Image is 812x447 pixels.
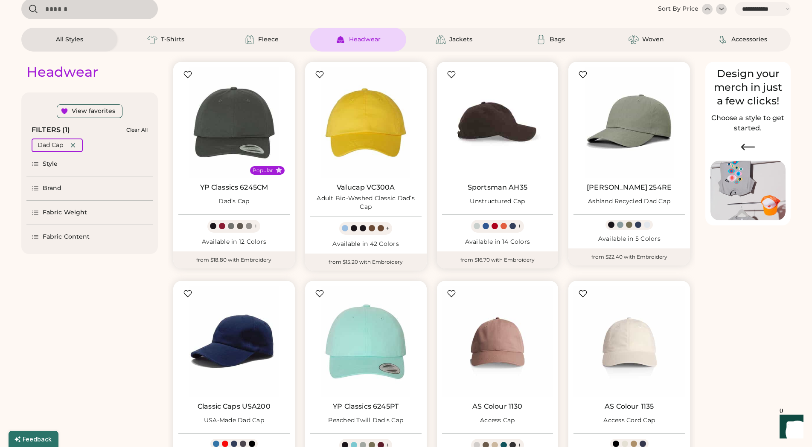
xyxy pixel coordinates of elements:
[43,208,87,217] div: Fabric Weight
[436,35,446,45] img: Jackets Icon
[468,183,527,192] a: Sportsman AH35
[161,35,184,44] div: T-Shirts
[437,251,559,268] div: from $16.70 with Embroidery
[43,160,58,168] div: Style
[200,183,268,192] a: YP Classics 6245CM
[603,416,655,425] div: Access Cord Cap
[43,233,90,241] div: Fabric Content
[310,194,422,211] div: Adult Bio-Washed Classic Dad’s Cap
[642,35,664,44] div: Woven
[472,402,522,411] a: AS Colour 1130
[718,35,728,45] img: Accessories Icon
[731,35,767,44] div: Accessories
[587,183,672,192] a: [PERSON_NAME] 254RE
[310,286,422,397] img: YP Classics 6245PT Peached Twill Dad's Cap
[442,67,553,178] img: Sportsman AH35 Unstructured Cap
[38,141,63,150] div: Dad Cap
[178,67,290,178] img: YP Classics 6245CM Dad’s Cap
[658,5,698,13] div: Sort By Price
[254,222,258,231] div: +
[198,402,271,411] a: Classic Caps USA200
[333,402,399,411] a: YP Classics 6245PT
[32,125,70,135] div: FILTERS (1)
[605,402,654,411] a: AS Colour 1135
[573,235,685,243] div: Available in 5 Colors
[771,409,808,445] iframe: Front Chat
[276,167,282,173] button: Popular Style
[386,224,390,233] div: +
[310,240,422,248] div: Available in 42 Colors
[244,35,255,45] img: Fleece Icon
[518,222,521,231] div: +
[43,184,62,193] div: Brand
[258,35,279,44] div: Fleece
[573,67,685,178] img: Richardson 254RE Ashland Recycled Dad Cap
[173,251,295,268] div: from $18.80 with Embroidery
[442,238,553,246] div: Available in 14 Colors
[449,35,472,44] div: Jackets
[568,248,690,265] div: from $22.40 with Embroidery
[178,286,290,397] img: Classic Caps USA200 USA-Made Dad Cap
[588,197,670,206] div: Ashland Recycled Dad Cap
[305,254,427,271] div: from $15.20 with Embroidery
[126,127,148,133] div: Clear All
[337,183,395,192] a: Valucap VC300A
[56,35,83,44] div: All Styles
[710,161,786,221] img: Image of Lisa Congdon Eye Print on T-Shirt and Hat
[72,107,115,115] div: View favorites
[536,35,546,45] img: Bags Icon
[710,67,786,108] div: Design your merch in just a few clicks!
[328,416,403,425] div: Peached Twill Dad's Cap
[442,286,553,397] img: AS Colour 1130 Access Cap
[349,35,381,44] div: Headwear
[253,167,273,174] div: Popular
[573,286,685,397] img: AS Colour 1135 Access Cord Cap
[550,35,565,44] div: Bags
[218,197,249,206] div: Dad’s Cap
[480,416,515,425] div: Access Cap
[710,113,786,133] h2: Choose a style to get started.
[629,35,639,45] img: Woven Icon
[470,197,525,206] div: Unstructured Cap
[178,238,290,246] div: Available in 12 Colors
[335,35,346,45] img: Headwear Icon
[204,416,264,425] div: USA-Made Dad Cap
[310,67,422,178] img: Valucap VC300A Adult Bio-Washed Classic Dad’s Cap
[26,63,98,81] div: Headwear
[147,35,157,45] img: T-Shirts Icon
